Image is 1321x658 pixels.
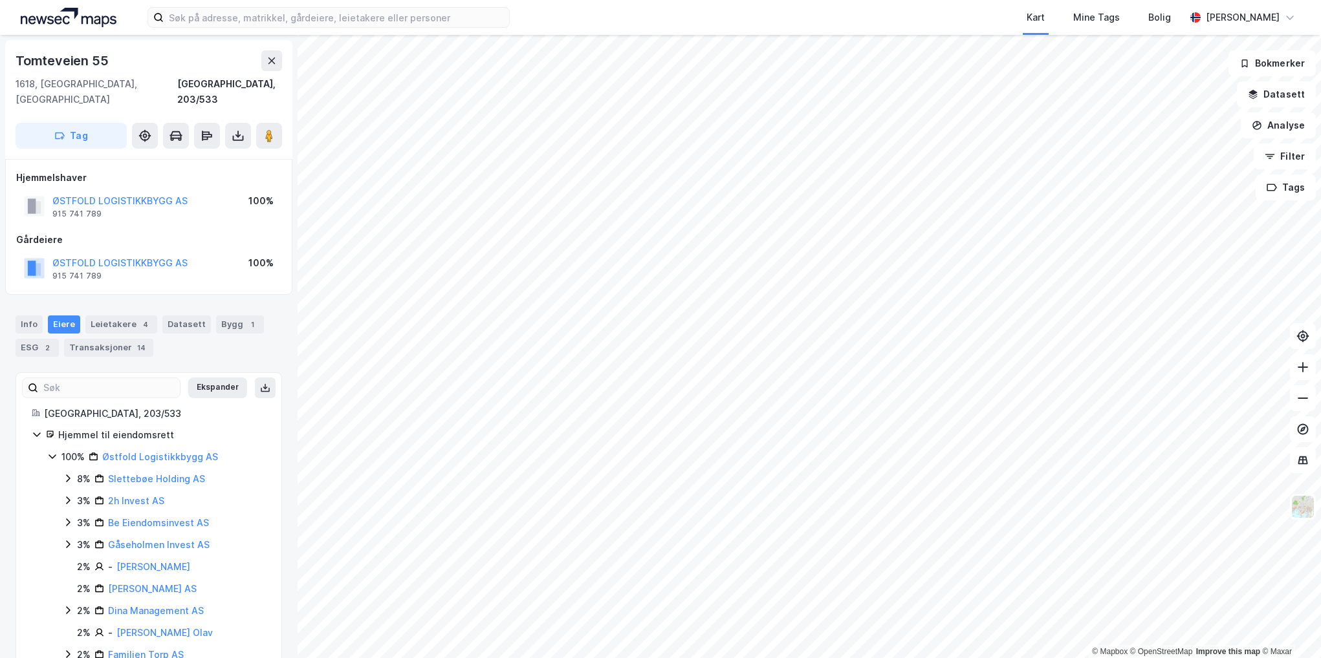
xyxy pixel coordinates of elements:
button: Tags [1256,175,1316,200]
div: - [108,559,113,575]
a: [PERSON_NAME] AS [108,583,197,594]
div: 3% [77,515,91,531]
div: 2% [77,581,91,597]
div: 2% [77,625,91,641]
div: Bolig [1148,10,1171,25]
div: 1 [246,318,259,331]
div: 1618, [GEOGRAPHIC_DATA], [GEOGRAPHIC_DATA] [16,76,177,107]
div: Leietakere [85,315,157,334]
div: Eiere [48,315,80,334]
div: 3% [77,537,91,553]
button: Tag [16,123,127,149]
div: Kart [1027,10,1045,25]
div: 4 [139,318,152,331]
div: 100% [61,449,85,465]
a: [PERSON_NAME] [116,561,190,572]
div: Hjemmelshaver [16,170,281,186]
div: 2% [77,603,91,619]
div: Info [16,315,43,334]
div: Bygg [216,315,264,334]
a: Mapbox [1092,647,1128,656]
button: Filter [1254,143,1316,169]
div: 100% [248,255,274,271]
button: Ekspander [188,377,247,398]
div: Hjemmel til eiendomsrett [58,427,266,443]
a: Østfold Logistikkbygg AS [102,451,218,462]
div: [PERSON_NAME] [1206,10,1280,25]
img: logo.a4113a55bc3d86da70a041830d287a7e.svg [21,8,116,27]
div: ESG [16,339,59,357]
div: [GEOGRAPHIC_DATA], 203/533 [44,406,266,421]
div: 3% [77,493,91,509]
div: Transaksjoner [64,339,153,357]
div: 8% [77,471,91,487]
a: Improve this map [1196,647,1260,656]
div: Tomteveien 55 [16,50,111,71]
div: 915 741 789 [52,271,102,281]
a: Slettebøe Holding AS [108,473,205,484]
a: Dina Management AS [108,605,204,616]
div: 2 [41,341,54,354]
button: Datasett [1237,81,1316,107]
input: Søk [38,378,180,398]
div: 915 741 789 [52,209,102,219]
div: 14 [135,341,148,354]
a: OpenStreetMap [1130,647,1193,656]
button: Bokmerker [1228,50,1316,76]
div: Mine Tags [1073,10,1120,25]
div: Gårdeiere [16,232,281,248]
a: [PERSON_NAME] Olav [116,627,213,638]
div: - [108,625,113,641]
button: Analyse [1241,112,1316,138]
iframe: Chat Widget [1256,596,1321,658]
a: Be Eiendomsinvest AS [108,517,209,528]
div: 100% [248,193,274,209]
input: Søk på adresse, matrikkel, gårdeiere, leietakere eller personer [164,8,509,27]
div: Kontrollprogram for chat [1256,596,1321,658]
a: 2h Invest AS [108,495,164,506]
div: Datasett [162,315,211,334]
div: [GEOGRAPHIC_DATA], 203/533 [177,76,282,107]
img: Z [1291,494,1315,519]
div: 2% [77,559,91,575]
a: Gåseholmen Invest AS [108,539,210,550]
